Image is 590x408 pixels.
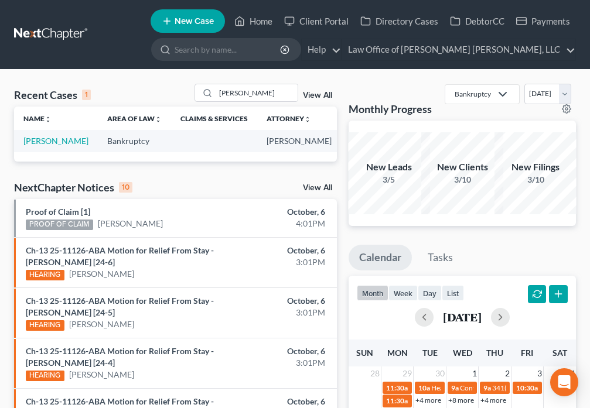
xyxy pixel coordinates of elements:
[82,90,91,100] div: 1
[521,348,533,358] span: Fri
[388,285,418,301] button: week
[442,285,464,301] button: list
[26,245,214,267] a: Ch-13 25-11126-ABA Motion for Relief From Stay - [PERSON_NAME] [24-6]
[26,207,90,217] a: Proof of Claim [1]
[516,383,538,392] span: 10:30a
[569,366,576,380] span: 4
[26,346,214,368] a: Ch-13 25-11126-ABA Motion for Relief From Stay - [PERSON_NAME] [24-4]
[494,174,577,186] div: 3/10
[453,348,472,358] span: Wed
[69,369,134,380] a: [PERSON_NAME]
[45,116,52,123] i: unfold_more
[349,245,412,270] a: Calendar
[422,348,438,358] span: Tue
[356,348,373,358] span: Sun
[26,270,64,280] div: HEARING
[354,11,444,32] a: Directory Cases
[434,366,446,380] span: 30
[504,366,511,380] span: 2
[233,295,325,307] div: October, 6
[418,383,430,392] span: 10a
[119,182,132,193] div: 10
[233,345,325,357] div: October, 6
[417,245,463,270] a: Tasks
[349,102,432,116] h3: Monthly Progress
[401,366,413,380] span: 29
[303,91,332,100] a: View All
[233,357,325,369] div: 3:01PM
[233,206,325,218] div: October, 6
[98,130,171,152] td: Bankruptcy
[510,11,576,32] a: Payments
[348,174,430,186] div: 3/5
[233,245,325,256] div: October, 6
[486,348,503,358] span: Thu
[14,88,91,102] div: Recent Cases
[23,114,52,123] a: Nameunfold_more
[267,114,311,123] a: Attorneyunfold_more
[431,383,523,392] span: Hearing for [PERSON_NAME]
[233,218,325,229] div: 4:01PM
[229,11,278,32] a: Home
[386,383,408,392] span: 11:30a
[369,366,381,380] span: 28
[480,396,506,404] a: +4 more
[233,256,325,268] div: 3:01PM
[387,348,408,358] span: Mon
[553,348,567,358] span: Sat
[257,130,341,152] td: [PERSON_NAME]
[26,371,64,381] div: HEARING
[26,320,64,331] div: HEARING
[304,116,311,123] i: unfold_more
[386,396,408,405] span: 11:30a
[415,396,441,404] a: +4 more
[233,396,325,407] div: October, 6
[536,366,543,380] span: 3
[448,396,474,404] a: +8 more
[443,311,482,323] h2: [DATE]
[69,268,134,280] a: [PERSON_NAME]
[23,136,88,146] a: [PERSON_NAME]
[303,184,332,192] a: View All
[98,218,163,229] a: [PERSON_NAME]
[155,116,162,123] i: unfold_more
[348,160,430,174] div: New Leads
[342,39,575,60] a: Law Office of [PERSON_NAME] [PERSON_NAME], LLC
[26,296,214,317] a: Ch-13 25-11126-ABA Motion for Relief From Stay - [PERSON_NAME] [24-5]
[550,368,578,396] div: Open Intercom Messenger
[421,174,503,186] div: 3/10
[494,160,577,174] div: New Filings
[471,366,478,380] span: 1
[483,383,491,392] span: 9a
[302,39,341,60] a: Help
[418,285,442,301] button: day
[14,180,132,194] div: NextChapter Notices
[175,17,214,26] span: New Case
[421,160,503,174] div: New Clients
[107,114,162,123] a: Area of Lawunfold_more
[175,39,282,60] input: Search by name...
[357,285,388,301] button: month
[69,318,134,330] a: [PERSON_NAME]
[171,107,257,130] th: Claims & Services
[278,11,354,32] a: Client Portal
[455,89,491,99] div: Bankruptcy
[451,383,459,392] span: 9a
[216,84,298,101] input: Search by name...
[444,11,510,32] a: DebtorCC
[233,307,325,318] div: 3:01PM
[26,220,93,230] div: PROOF OF CLAIM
